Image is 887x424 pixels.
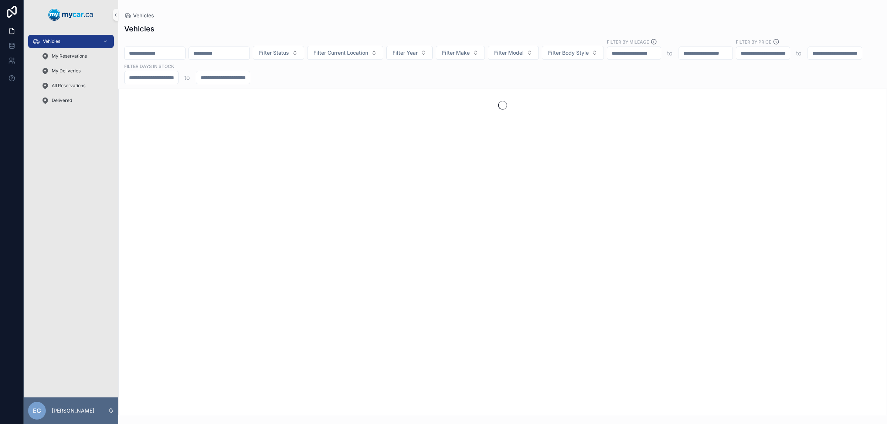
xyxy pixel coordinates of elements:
[37,94,114,107] a: Delivered
[736,38,771,45] label: FILTER BY PRICE
[52,83,85,89] span: All Reservations
[37,79,114,92] a: All Reservations
[796,49,802,58] p: to
[392,49,418,57] span: Filter Year
[28,35,114,48] a: Vehicles
[52,68,81,74] span: My Deliveries
[37,49,114,63] a: My Reservations
[33,406,41,415] span: EG
[313,49,368,57] span: Filter Current Location
[52,53,87,59] span: My Reservations
[386,46,433,60] button: Select Button
[133,12,154,19] span: Vehicles
[37,64,114,78] a: My Deliveries
[307,46,383,60] button: Select Button
[52,98,72,103] span: Delivered
[488,46,539,60] button: Select Button
[184,73,190,82] p: to
[607,38,649,45] label: Filter By Mileage
[494,49,524,57] span: Filter Model
[124,63,174,69] label: Filter Days In Stock
[436,46,485,60] button: Select Button
[124,12,154,19] a: Vehicles
[542,46,604,60] button: Select Button
[548,49,589,57] span: Filter Body Style
[24,30,118,117] div: scrollable content
[43,38,60,44] span: Vehicles
[253,46,304,60] button: Select Button
[48,9,94,21] img: App logo
[667,49,673,58] p: to
[124,24,154,34] h1: Vehicles
[52,407,94,414] p: [PERSON_NAME]
[259,49,289,57] span: Filter Status
[442,49,470,57] span: Filter Make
